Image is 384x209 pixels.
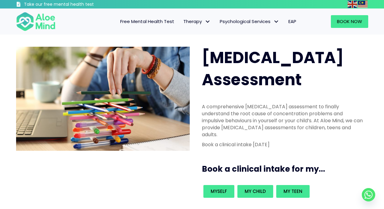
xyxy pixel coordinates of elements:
[16,47,190,151] img: ADHD photo
[202,184,365,199] div: Book an intake for my...
[245,188,266,194] span: My child
[284,15,301,28] a: EAP
[331,15,368,28] a: Book Now
[237,185,273,198] a: My child
[211,188,227,194] span: Myself
[202,163,371,174] h3: Book a clinical intake for my...
[284,188,302,194] span: My teen
[179,15,215,28] a: TherapyTherapy: submenu
[276,185,310,198] a: My teen
[348,1,358,8] a: English
[348,1,357,8] img: en
[16,2,126,8] a: Take our free mental health test
[120,18,174,25] span: Free Mental Health Test
[358,1,368,8] a: Malay
[215,15,284,28] a: Psychological ServicesPsychological Services: submenu
[203,17,212,26] span: Therapy: submenu
[183,18,211,25] span: Therapy
[337,18,362,25] span: Book Now
[63,15,301,28] nav: Menu
[202,46,344,91] span: [MEDICAL_DATA] Assessment
[272,17,281,26] span: Psychological Services: submenu
[116,15,179,28] a: Free Mental Health Test
[358,1,368,8] img: ms
[220,18,279,25] span: Psychological Services
[362,188,375,201] a: Whatsapp
[203,185,234,198] a: Myself
[16,12,56,32] img: Aloe mind Logo
[288,18,296,25] span: EAP
[202,103,365,138] p: A comprehensive [MEDICAL_DATA] assessment to finally understand the root cause of concentration p...
[202,141,365,148] p: Book a clinical intake [DATE]
[24,2,126,8] h3: Take our free mental health test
